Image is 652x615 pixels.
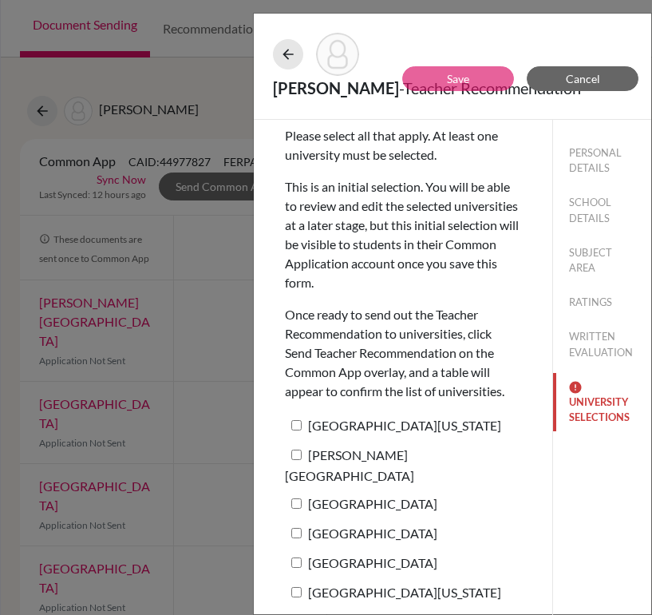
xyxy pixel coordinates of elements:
label: [GEOGRAPHIC_DATA] [285,551,437,574]
img: error-544570611efd0a2d1de9.svg [569,381,582,394]
input: [GEOGRAPHIC_DATA] [291,557,302,568]
strong: [PERSON_NAME] [273,78,399,97]
label: [GEOGRAPHIC_DATA] [285,492,437,515]
button: WRITTEN EVALUATION [553,323,652,366]
input: [GEOGRAPHIC_DATA] [291,498,302,509]
span: - Teacher Recommendation [399,78,581,97]
button: RATINGS [553,288,652,316]
label: [GEOGRAPHIC_DATA][US_STATE] [285,414,501,437]
button: SUBJECT AREA [553,239,652,282]
button: UNIVERSITY SELECTIONS [553,373,652,432]
label: [GEOGRAPHIC_DATA] [285,522,437,545]
input: [GEOGRAPHIC_DATA][US_STATE] [291,420,302,430]
p: Once ready to send out the Teacher Recommendation to universities, click Send Teacher Recommendat... [285,305,521,401]
input: [GEOGRAPHIC_DATA] [291,528,302,538]
label: [GEOGRAPHIC_DATA][US_STATE] [285,581,501,604]
button: PERSONAL DETAILS [553,139,652,182]
button: SCHOOL DETAILS [553,188,652,232]
p: Please select all that apply. At least one university must be selected. [285,126,521,165]
input: [PERSON_NAME][GEOGRAPHIC_DATA] [291,450,302,460]
p: This is an initial selection. You will be able to review and edit the selected universities at a ... [285,177,521,292]
input: [GEOGRAPHIC_DATA][US_STATE] [291,587,302,597]
label: [PERSON_NAME][GEOGRAPHIC_DATA] [285,443,521,486]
